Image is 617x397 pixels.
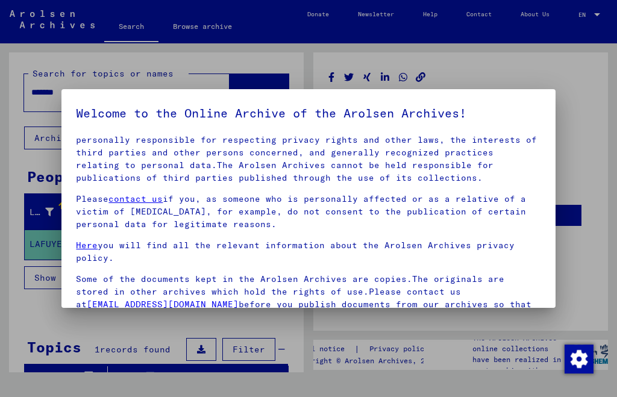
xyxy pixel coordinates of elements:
[76,108,540,184] p: Please note that this portal on victims of Nazi [MEDICAL_DATA] contains sensitive data on identif...
[76,273,540,324] p: Some of the documents kept in the Arolsen Archives are copies.The originals are stored in other a...
[87,299,239,310] a: [EMAIL_ADDRESS][DOMAIN_NAME]
[108,193,163,204] a: contact us
[76,104,540,123] h5: Welcome to the Online Archive of the Arolsen Archives!
[76,239,540,264] p: you will find all the relevant information about the Arolsen Archives privacy policy.
[76,193,540,231] p: Please if you, as someone who is personally affected or as a relative of a victim of [MEDICAL_DAT...
[564,344,593,373] div: Modification du consentement
[76,240,98,251] a: Here
[565,345,594,374] img: Modification du consentement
